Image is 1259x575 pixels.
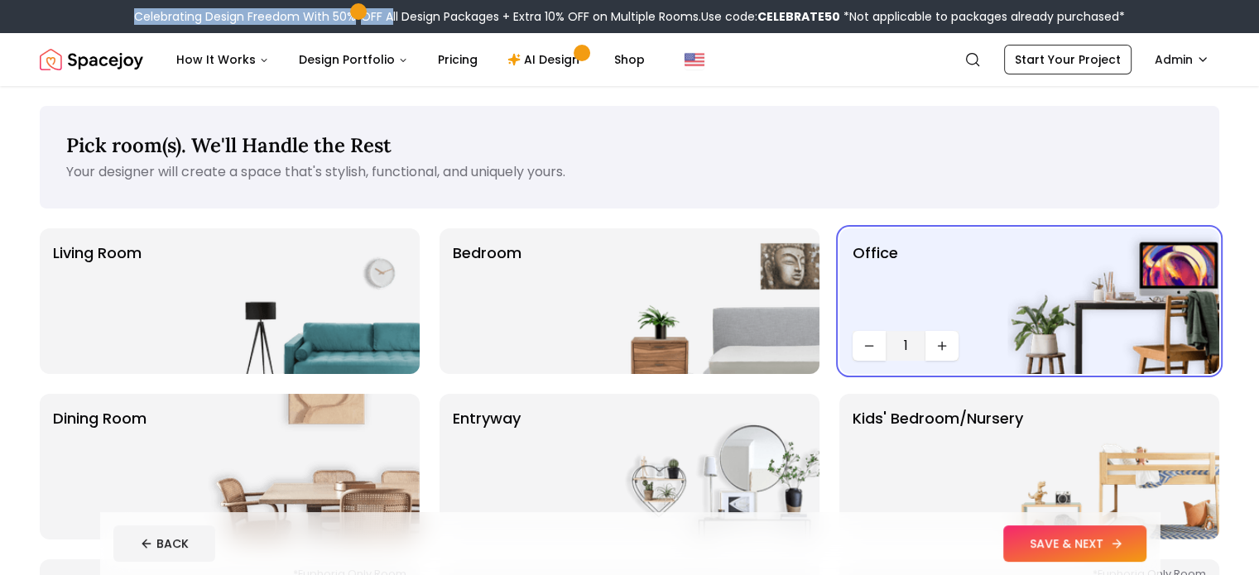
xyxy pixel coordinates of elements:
button: Increase quantity [925,331,959,361]
a: Pricing [425,43,491,76]
img: Spacejoy Logo [40,43,143,76]
img: Living Room [208,228,420,374]
a: Spacejoy [40,43,143,76]
p: Dining Room [53,407,147,526]
a: Start Your Project [1004,45,1132,74]
p: Bedroom [453,242,521,361]
button: BACK [113,525,215,562]
button: How It Works [163,43,282,76]
p: Office [853,242,898,324]
nav: Main [163,43,658,76]
nav: Global [40,33,1219,86]
img: United States [685,50,704,69]
img: Dining Room [208,394,420,539]
button: SAVE & NEXT [1003,525,1146,562]
p: Living Room [53,242,142,361]
a: Shop [601,43,658,76]
span: Use code: [701,8,840,25]
img: Bedroom [608,228,819,374]
button: Decrease quantity [853,331,886,361]
img: entryway [608,394,819,539]
span: 1 [892,336,919,356]
button: Design Portfolio [286,43,421,76]
img: Kids' Bedroom/Nursery [1007,394,1219,539]
p: Your designer will create a space that's stylish, functional, and uniquely yours. [66,162,1193,182]
p: entryway [453,407,521,526]
img: Office [1007,228,1219,374]
a: AI Design [494,43,598,76]
span: Pick room(s). We'll Handle the Rest [66,132,392,158]
div: Celebrating Design Freedom With 50% OFF All Design Packages + Extra 10% OFF on Multiple Rooms. [134,8,1125,25]
p: Kids' Bedroom/Nursery [853,407,1023,526]
button: Admin [1145,45,1219,74]
span: *Not applicable to packages already purchased* [840,8,1125,25]
b: CELEBRATE50 [757,8,840,25]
